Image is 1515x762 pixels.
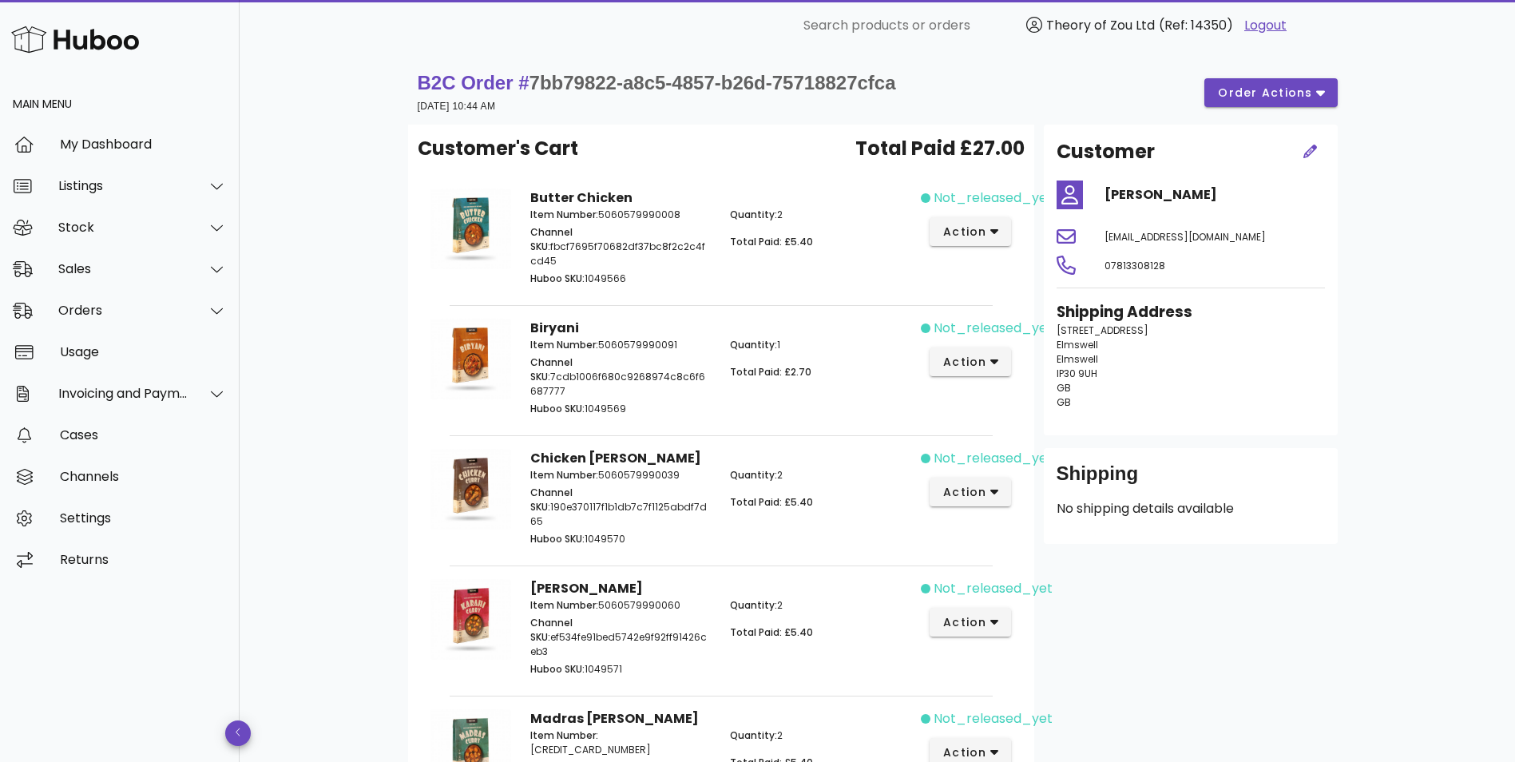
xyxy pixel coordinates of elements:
[1105,259,1165,272] span: 07813308128
[60,469,227,484] div: Channels
[530,338,712,352] p: 5060579990091
[1217,85,1313,101] span: order actions
[1204,78,1337,107] button: order actions
[1057,301,1325,323] h3: Shipping Address
[1159,16,1233,34] span: (Ref: 14350)
[58,220,188,235] div: Stock
[530,486,573,514] span: Channel SKU:
[60,137,227,152] div: My Dashboard
[730,338,777,351] span: Quantity:
[1057,338,1098,351] span: Elmswell
[530,468,598,482] span: Item Number:
[730,728,911,743] p: 2
[930,478,1012,506] button: action
[1105,185,1325,204] h4: [PERSON_NAME]
[930,347,1012,376] button: action
[942,224,987,240] span: action
[58,303,188,318] div: Orders
[530,355,712,399] p: 7cdb1006f680c9268974c8c6f6687777
[11,22,139,57] img: Huboo Logo
[530,338,598,351] span: Item Number:
[934,579,1053,598] span: not_released_yet
[730,728,777,742] span: Quantity:
[530,662,712,677] p: 1049571
[1244,16,1287,35] a: Logout
[930,608,1012,637] button: action
[530,189,633,207] strong: Butter Chicken
[930,217,1012,246] button: action
[530,208,712,222] p: 5060579990008
[730,598,777,612] span: Quantity:
[530,579,643,597] strong: [PERSON_NAME]
[530,208,598,221] span: Item Number:
[418,72,896,93] strong: B2C Order #
[730,365,811,379] span: Total Paid: £2.70
[1057,499,1325,518] p: No shipping details available
[1057,367,1097,380] span: IP30 9UH
[529,72,896,93] span: 7bb79822-a8c5-4857-b26d-75718827cfca
[530,225,712,268] p: fbcf7695f70682df37bc8f2c2c4fcd45
[942,614,987,631] span: action
[430,449,511,530] img: Product Image
[730,208,777,221] span: Quantity:
[942,744,987,761] span: action
[942,484,987,501] span: action
[934,709,1053,728] span: not_released_yet
[530,402,712,416] p: 1049569
[1057,323,1148,337] span: [STREET_ADDRESS]
[58,386,188,401] div: Invoicing and Payments
[934,319,1053,338] span: not_released_yet
[1057,137,1155,166] h2: Customer
[1057,352,1098,366] span: Elmswell
[530,598,598,612] span: Item Number:
[60,510,227,526] div: Settings
[1057,395,1071,409] span: GB
[730,495,813,509] span: Total Paid: £5.40
[530,728,712,757] p: [CREDIT_CARD_NUMBER]
[530,598,712,613] p: 5060579990060
[1046,16,1155,34] span: Theory of Zou Ltd
[58,178,188,193] div: Listings
[730,468,777,482] span: Quantity:
[418,101,496,112] small: [DATE] 10:44 AM
[530,532,585,546] span: Huboo SKU:
[530,709,699,728] strong: Madras [PERSON_NAME]
[60,344,227,359] div: Usage
[1057,461,1325,499] div: Shipping
[530,272,712,286] p: 1049566
[530,449,701,467] strong: Chicken [PERSON_NAME]
[530,468,712,482] p: 5060579990039
[730,468,911,482] p: 2
[530,728,598,742] span: Item Number:
[530,225,573,253] span: Channel SKU:
[1057,381,1071,395] span: GB
[530,662,585,676] span: Huboo SKU:
[530,616,712,659] p: ef534fe91bed5742e9f92ff91426ceb3
[530,616,573,644] span: Channel SKU:
[530,532,712,546] p: 1049570
[730,235,813,248] span: Total Paid: £5.40
[60,427,227,443] div: Cases
[530,319,579,337] strong: Biryani
[530,402,585,415] span: Huboo SKU:
[934,449,1053,468] span: not_released_yet
[934,189,1053,208] span: not_released_yet
[730,598,911,613] p: 2
[530,272,585,285] span: Huboo SKU:
[530,355,573,383] span: Channel SKU:
[730,338,911,352] p: 1
[58,261,188,276] div: Sales
[855,134,1025,163] span: Total Paid £27.00
[730,208,911,222] p: 2
[60,552,227,567] div: Returns
[430,319,511,399] img: Product Image
[530,486,712,529] p: 190e370117f1b1db7c7f1125abdf7d65
[430,189,511,269] img: Product Image
[418,134,578,163] span: Customer's Cart
[1105,230,1266,244] span: [EMAIL_ADDRESS][DOMAIN_NAME]
[430,579,511,660] img: Product Image
[730,625,813,639] span: Total Paid: £5.40
[942,354,987,371] span: action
